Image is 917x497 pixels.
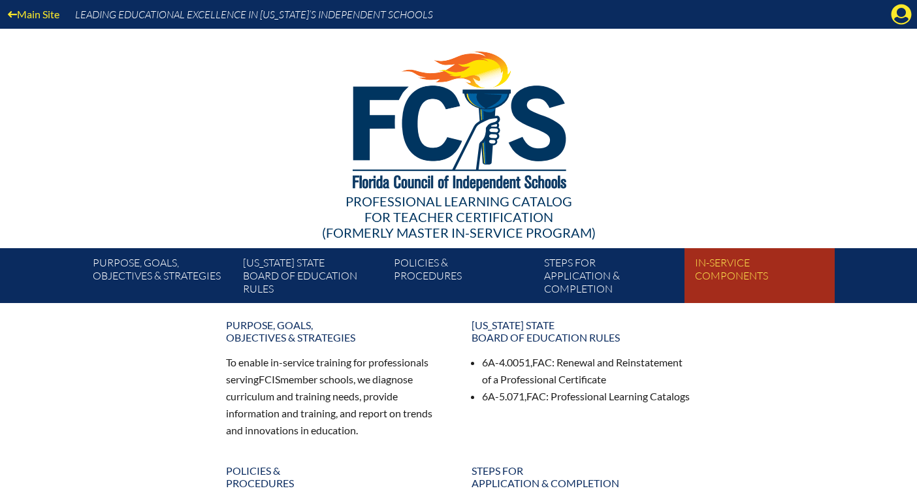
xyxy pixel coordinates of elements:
a: Policies &Procedures [389,253,539,303]
a: Steps forapplication & completion [464,459,699,494]
svg: Manage account [891,4,912,25]
li: 6A-4.0051, : Renewal and Reinstatement of a Professional Certificate [482,354,691,388]
a: In-servicecomponents [690,253,840,303]
a: Purpose, goals,objectives & strategies [218,313,453,349]
p: To enable in-service training for professionals serving member schools, we diagnose curriculum an... [226,354,445,438]
span: FAC [526,390,546,402]
li: 6A-5.071, : Professional Learning Catalogs [482,388,691,405]
a: Main Site [3,5,65,23]
img: FCISlogo221.eps [324,29,594,207]
a: Policies &Procedures [218,459,453,494]
div: Professional Learning Catalog (formerly Master In-service Program) [82,193,835,240]
a: Steps forapplication & completion [539,253,689,303]
a: [US_STATE] StateBoard of Education rules [464,313,699,349]
a: [US_STATE] StateBoard of Education rules [238,253,388,303]
span: FCIS [259,373,280,385]
span: FAC [532,356,552,368]
span: for Teacher Certification [364,209,553,225]
a: Purpose, goals,objectives & strategies [88,253,238,303]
